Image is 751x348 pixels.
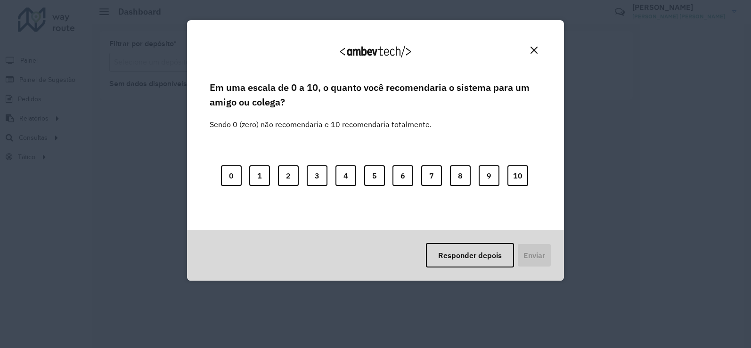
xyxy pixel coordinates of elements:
[249,165,270,186] button: 1
[426,243,514,267] button: Responder depois
[479,165,499,186] button: 9
[221,165,242,186] button: 0
[335,165,356,186] button: 4
[210,107,432,130] label: Sendo 0 (zero) não recomendaria e 10 recomendaria totalmente.
[507,165,528,186] button: 10
[421,165,442,186] button: 7
[364,165,385,186] button: 5
[392,165,413,186] button: 6
[531,47,538,54] img: Close
[340,46,411,57] img: Logo Ambevtech
[278,165,299,186] button: 2
[450,165,471,186] button: 8
[527,43,541,57] button: Close
[307,165,327,186] button: 3
[210,81,541,109] label: Em uma escala de 0 a 10, o quanto você recomendaria o sistema para um amigo ou colega?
